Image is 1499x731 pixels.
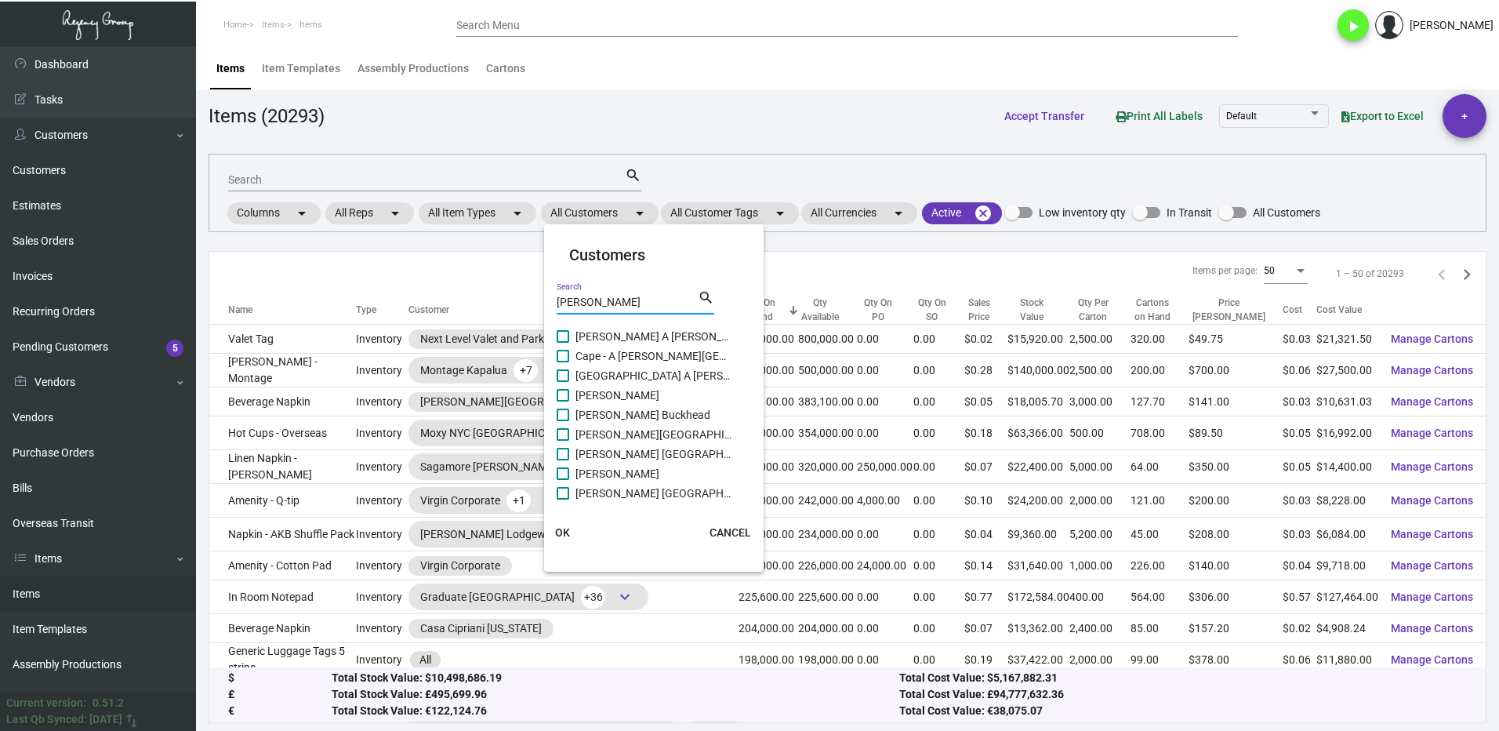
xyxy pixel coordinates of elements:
[575,327,732,346] span: [PERSON_NAME] A [PERSON_NAME][GEOGRAPHIC_DATA]
[569,243,739,267] mat-card-title: Customers
[93,695,124,711] div: 0.51.2
[6,711,122,728] div: Last Qb Synced: [DATE]
[710,526,751,539] span: CANCEL
[575,347,732,365] span: Cape - A [PERSON_NAME][GEOGRAPHIC_DATA]
[575,366,732,385] span: [GEOGRAPHIC_DATA] A [PERSON_NAME][GEOGRAPHIC_DATA]
[575,425,732,444] span: [PERSON_NAME][GEOGRAPHIC_DATA]
[538,518,588,547] button: OK
[575,445,732,464] span: [PERSON_NAME] [GEOGRAPHIC_DATA]
[697,518,764,547] button: CANCEL
[575,464,732,483] span: [PERSON_NAME]
[575,484,732,503] span: [PERSON_NAME] [GEOGRAPHIC_DATA]
[575,406,732,424] span: [PERSON_NAME] Buckhead
[575,386,732,405] span: [PERSON_NAME]
[555,526,570,539] span: OK
[698,289,714,307] mat-icon: search
[6,695,86,711] div: Current version:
